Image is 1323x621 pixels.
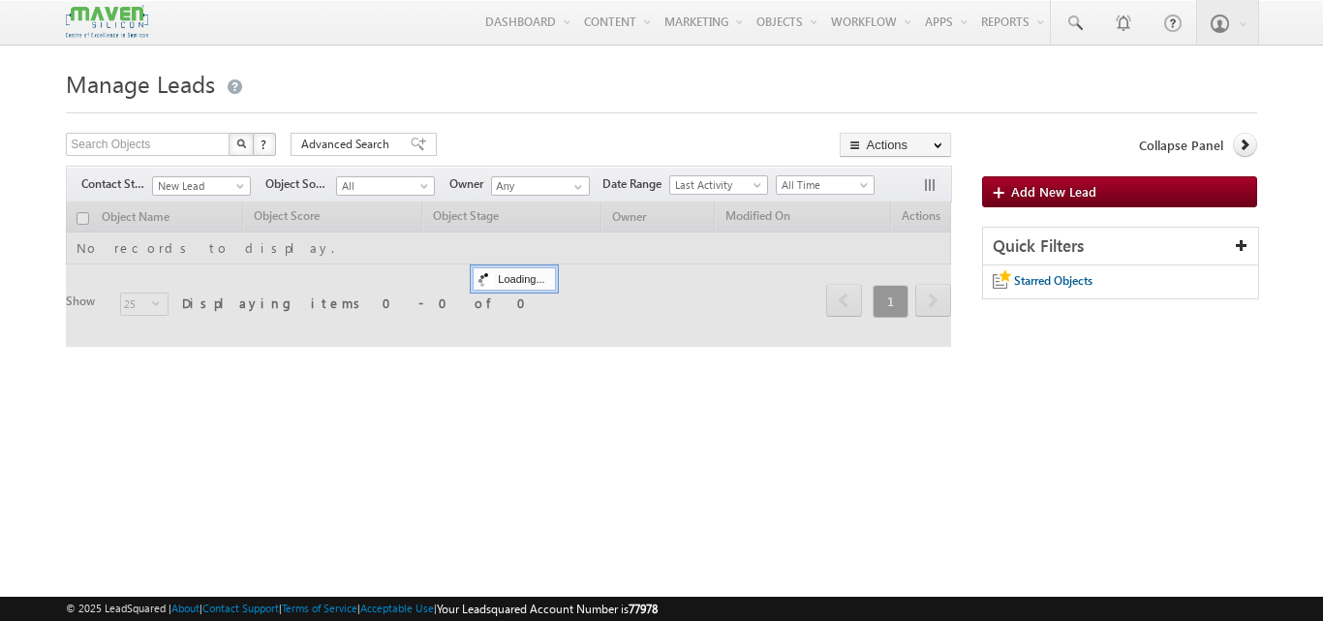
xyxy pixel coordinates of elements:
[337,177,429,195] span: All
[202,602,279,614] a: Contact Support
[66,5,147,39] img: Custom Logo
[983,228,1258,265] div: Quick Filters
[360,602,434,614] a: Acceptable Use
[449,175,491,193] span: Owner
[1139,137,1223,154] span: Collapse Panel
[265,175,336,193] span: Object Source
[1011,183,1096,200] span: Add New Lead
[282,602,357,614] a: Terms of Service
[670,176,762,194] span: Last Activity
[66,600,658,618] span: © 2025 LeadSquared | | | | |
[776,175,875,195] a: All Time
[261,136,269,152] span: ?
[253,133,276,156] button: ?
[152,176,251,196] a: New Lead
[81,175,152,193] span: Contact Stage
[236,139,246,148] img: Search
[301,136,395,153] span: Advanced Search
[629,602,658,616] span: 77978
[153,177,245,195] span: New Lead
[336,176,435,196] a: All
[602,175,669,193] span: Date Range
[491,176,590,196] input: Type to Search
[669,175,768,195] a: Last Activity
[171,602,200,614] a: About
[437,602,658,616] span: Your Leadsquared Account Number is
[840,133,951,157] button: Actions
[66,68,215,99] span: Manage Leads
[564,177,588,197] a: Show All Items
[1014,273,1092,288] span: Starred Objects
[777,176,869,194] span: All Time
[473,267,555,291] div: Loading...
